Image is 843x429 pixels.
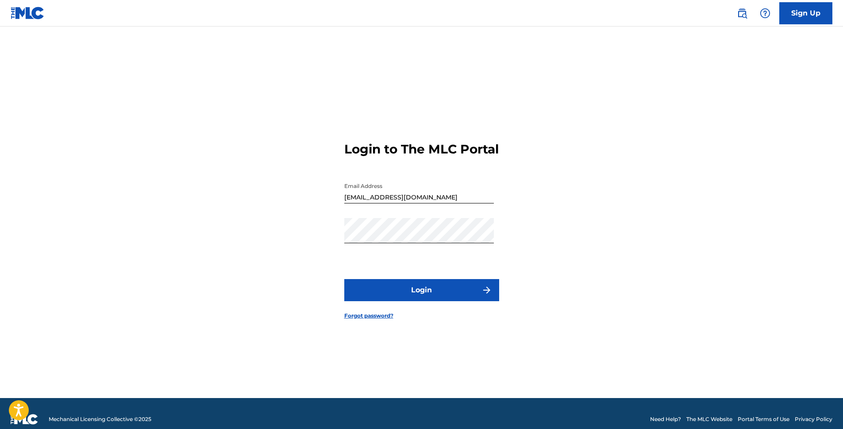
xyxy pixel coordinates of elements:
[344,312,393,320] a: Forgot password?
[344,142,499,157] h3: Login to The MLC Portal
[738,415,789,423] a: Portal Terms of Use
[760,8,770,19] img: help
[795,415,832,423] a: Privacy Policy
[799,387,843,429] iframe: Chat Widget
[756,4,774,22] div: Help
[779,2,832,24] a: Sign Up
[49,415,151,423] span: Mechanical Licensing Collective © 2025
[733,4,751,22] a: Public Search
[737,8,747,19] img: search
[481,285,492,295] img: f7272a7cc735f4ea7f67.svg
[11,414,38,425] img: logo
[11,7,45,19] img: MLC Logo
[344,279,499,301] button: Login
[650,415,681,423] a: Need Help?
[686,415,732,423] a: The MLC Website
